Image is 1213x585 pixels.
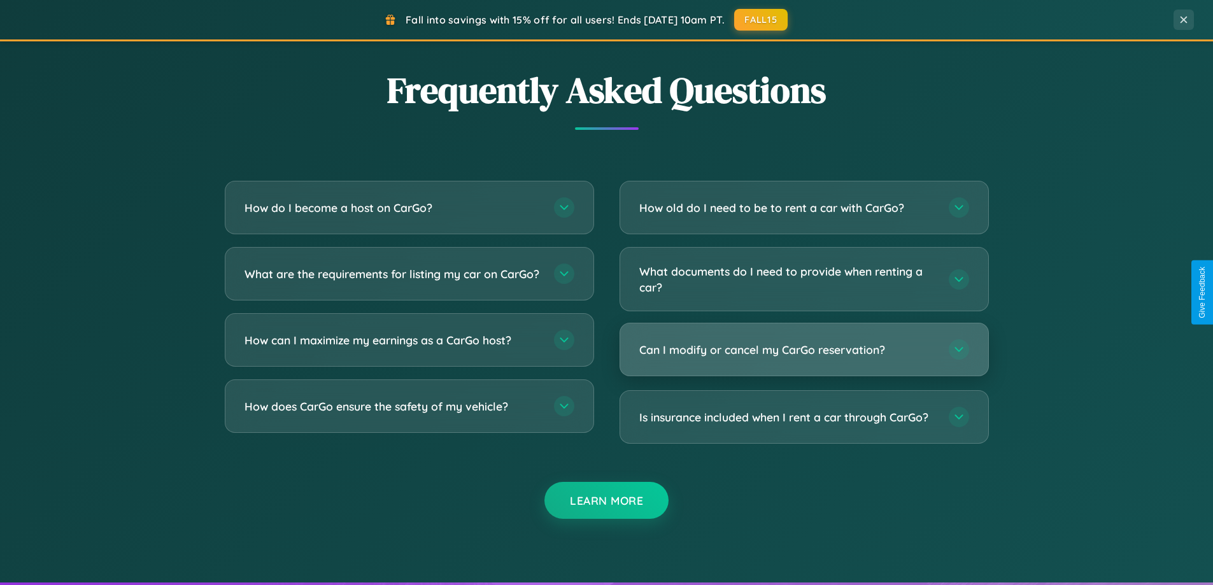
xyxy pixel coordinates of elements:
h3: How can I maximize my earnings as a CarGo host? [245,332,541,348]
h3: How does CarGo ensure the safety of my vehicle? [245,398,541,414]
h3: What documents do I need to provide when renting a car? [639,264,936,295]
h2: Frequently Asked Questions [225,66,989,115]
button: FALL15 [734,9,788,31]
h3: What are the requirements for listing my car on CarGo? [245,266,541,282]
h3: Can I modify or cancel my CarGo reservation? [639,342,936,358]
span: Fall into savings with 15% off for all users! Ends [DATE] 10am PT. [406,13,725,26]
h3: Is insurance included when I rent a car through CarGo? [639,409,936,425]
h3: How old do I need to be to rent a car with CarGo? [639,200,936,216]
button: Learn More [544,482,669,519]
h3: How do I become a host on CarGo? [245,200,541,216]
div: Give Feedback [1198,267,1207,318]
